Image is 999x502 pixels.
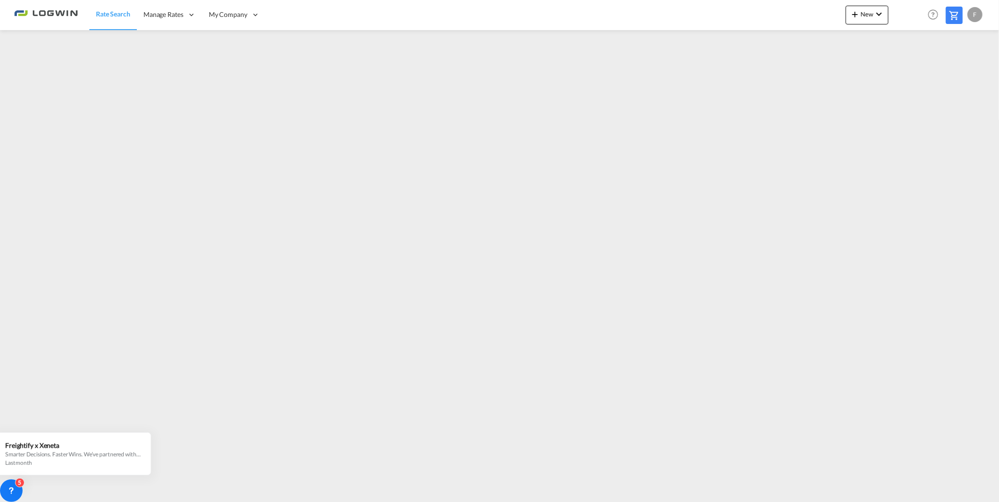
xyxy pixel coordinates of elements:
button: icon-plus 400-fgNewicon-chevron-down [846,6,888,24]
span: Rate Search [96,10,130,18]
span: Manage Rates [143,10,183,19]
div: F [967,7,983,22]
img: 2761ae10d95411efa20a1f5e0282d2d7.png [14,4,78,25]
span: Help [925,7,941,23]
span: New [849,10,885,18]
md-icon: icon-plus 400-fg [849,8,861,20]
div: Help [925,7,946,24]
md-icon: icon-chevron-down [873,8,885,20]
span: My Company [209,10,247,19]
